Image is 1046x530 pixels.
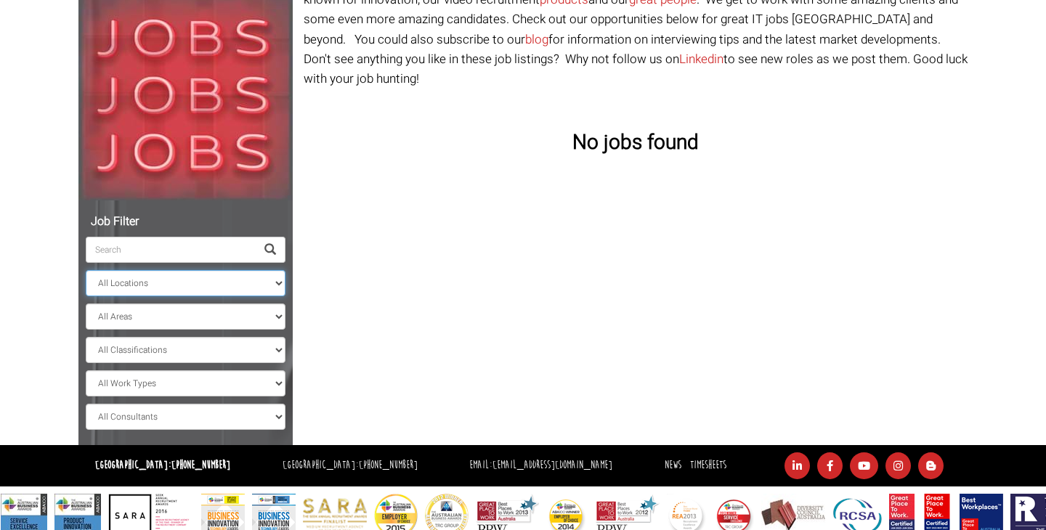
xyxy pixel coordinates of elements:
h5: Job Filter [86,216,285,229]
li: Email: [466,455,616,476]
a: [EMAIL_ADDRESS][DOMAIN_NAME] [492,458,612,472]
a: blog [525,30,548,49]
a: Timesheets [690,458,726,472]
a: News [665,458,681,472]
input: Search [86,237,256,263]
strong: [GEOGRAPHIC_DATA]: [95,458,230,472]
li: [GEOGRAPHIC_DATA]: [279,455,421,476]
a: [PHONE_NUMBER] [171,458,230,472]
a: Linkedin [679,50,723,68]
h3: No jobs found [304,132,968,155]
a: [PHONE_NUMBER] [359,458,418,472]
